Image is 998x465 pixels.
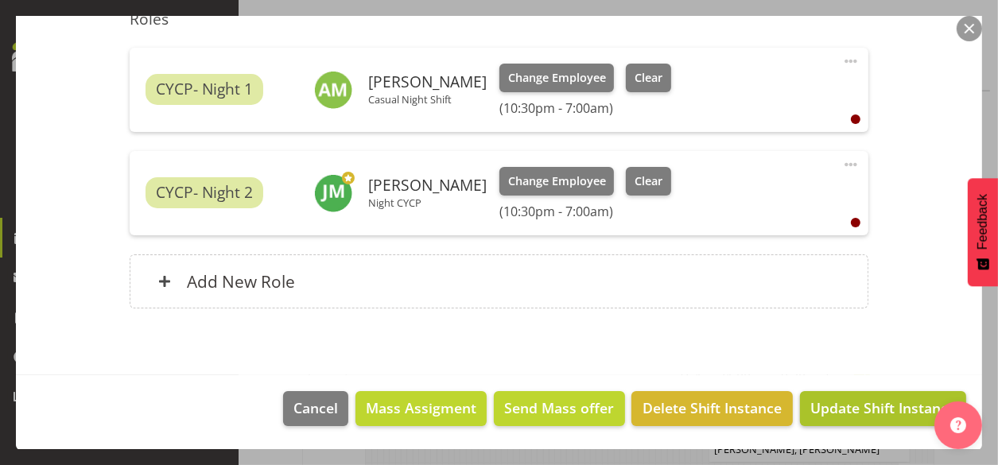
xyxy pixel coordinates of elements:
[499,203,671,219] h6: (10:30pm - 7:00am)
[293,397,338,418] span: Cancel
[156,78,253,101] span: CYCP- Night 1
[976,194,990,250] span: Feedback
[355,391,487,426] button: Mass Assigment
[314,174,352,212] img: jesse-marychurch10205.jpg
[626,64,671,92] button: Clear
[504,397,614,418] span: Send Mass offer
[368,73,487,91] h6: [PERSON_NAME]
[499,167,615,196] button: Change Employee
[499,64,615,92] button: Change Employee
[499,100,671,116] h6: (10:30pm - 7:00am)
[314,71,352,109] img: andrea-mcmurray11795.jpg
[508,69,606,87] span: Change Employee
[810,397,956,418] span: Update Shift Instance
[800,391,966,426] button: Update Shift Instance
[283,391,348,426] button: Cancel
[156,181,253,204] span: CYCP- Night 2
[643,397,782,418] span: Delete Shift Instance
[950,417,966,433] img: help-xxl-2.png
[187,271,295,292] h6: Add New Role
[368,93,487,106] p: Casual Night Shift
[851,114,860,124] div: User is clocked out
[368,196,487,209] p: Night CYCP
[626,167,671,196] button: Clear
[494,391,624,426] button: Send Mass offer
[508,172,606,190] span: Change Employee
[968,178,998,286] button: Feedback - Show survey
[635,69,662,87] span: Clear
[631,391,792,426] button: Delete Shift Instance
[130,10,868,29] h5: Roles
[851,218,860,227] div: User is clocked out
[368,176,487,194] h6: [PERSON_NAME]
[366,397,476,418] span: Mass Assigment
[635,172,662,190] span: Clear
